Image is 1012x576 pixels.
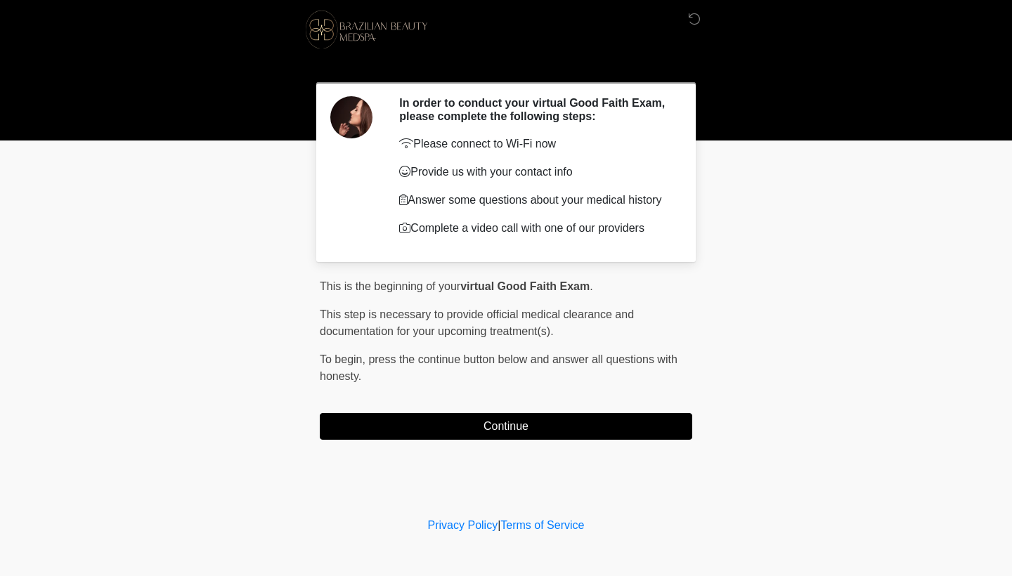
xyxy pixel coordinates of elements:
h2: In order to conduct your virtual Good Faith Exam, please complete the following steps: [399,96,671,123]
p: Complete a video call with one of our providers [399,220,671,237]
a: Terms of Service [500,519,584,531]
span: This step is necessary to provide official medical clearance and documentation for your upcoming ... [320,308,634,337]
p: Please connect to Wi-Fi now [399,136,671,152]
a: | [498,519,500,531]
span: This is the beginning of your [320,280,460,292]
h1: ‎ ‎ ‎ [309,51,703,77]
strong: virtual Good Faith Exam [460,280,590,292]
p: Provide us with your contact info [399,164,671,181]
img: Agent Avatar [330,96,372,138]
span: . [590,280,592,292]
a: Privacy Policy [428,519,498,531]
p: Answer some questions about your medical history [399,192,671,209]
span: press the continue button below and answer all questions with honesty. [320,353,677,382]
button: Continue [320,413,692,440]
img: Brazilian Beauty Medspa Logo [306,11,427,48]
span: To begin, [320,353,368,365]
